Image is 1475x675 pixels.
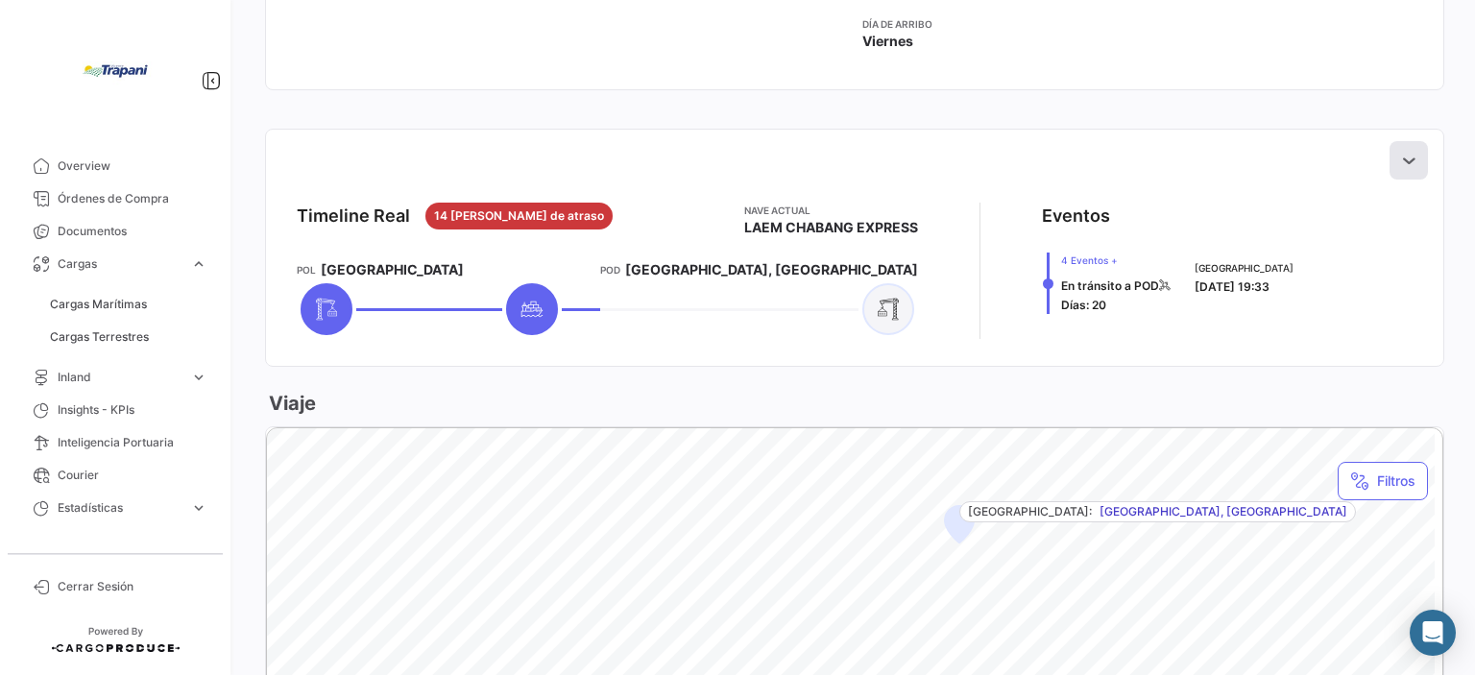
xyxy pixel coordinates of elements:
span: [GEOGRAPHIC_DATA]: [968,503,1092,520]
span: Inland [58,369,182,386]
span: Viernes [862,32,913,51]
span: En tránsito a POD [1061,278,1159,293]
span: expand_more [190,255,207,273]
span: [GEOGRAPHIC_DATA], [GEOGRAPHIC_DATA] [1100,503,1347,520]
span: Días: 20 [1061,298,1106,312]
a: Insights - KPIs [15,394,215,426]
app-card-info-title: POL [297,262,316,277]
span: Cargas Terrestres [50,328,149,346]
div: Timeline Real [297,203,410,229]
span: Insights - KPIs [58,401,207,419]
img: bd005829-9598-4431-b544-4b06bbcd40b2.jpg [67,23,163,119]
a: Cargas Marítimas [42,290,215,319]
a: Órdenes de Compra [15,182,215,215]
a: Cargas Terrestres [42,323,215,351]
div: Eventos [1042,203,1110,229]
span: Courier [58,467,207,484]
a: Inteligencia Portuaria [15,426,215,459]
span: expand_more [190,499,207,517]
span: [GEOGRAPHIC_DATA], [GEOGRAPHIC_DATA] [625,260,918,279]
div: Abrir Intercom Messenger [1410,610,1456,656]
div: Map marker [944,505,975,543]
app-card-info-title: POD [600,262,620,277]
a: Documentos [15,215,215,248]
span: 14 [PERSON_NAME] de atraso [434,207,604,225]
span: Documentos [58,223,207,240]
span: Cargas [58,255,182,273]
span: LAEM CHABANG EXPRESS [744,218,918,237]
a: Courier [15,459,215,492]
h3: Viaje [265,390,316,417]
app-card-info-title: Nave actual [744,203,918,218]
span: Cargas Marítimas [50,296,147,313]
span: 4 Eventos + [1061,253,1171,268]
span: Estadísticas [58,499,182,517]
button: Filtros [1338,462,1428,500]
a: Overview [15,150,215,182]
span: expand_more [190,369,207,386]
span: [GEOGRAPHIC_DATA] [321,260,464,279]
span: Overview [58,157,207,175]
span: [GEOGRAPHIC_DATA] [1195,260,1294,276]
span: Inteligencia Portuaria [58,434,207,451]
span: Órdenes de Compra [58,190,207,207]
span: Cerrar Sesión [58,578,207,595]
app-card-info-title: Día de Arribo [862,16,1134,32]
span: [DATE] 19:33 [1195,279,1269,294]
